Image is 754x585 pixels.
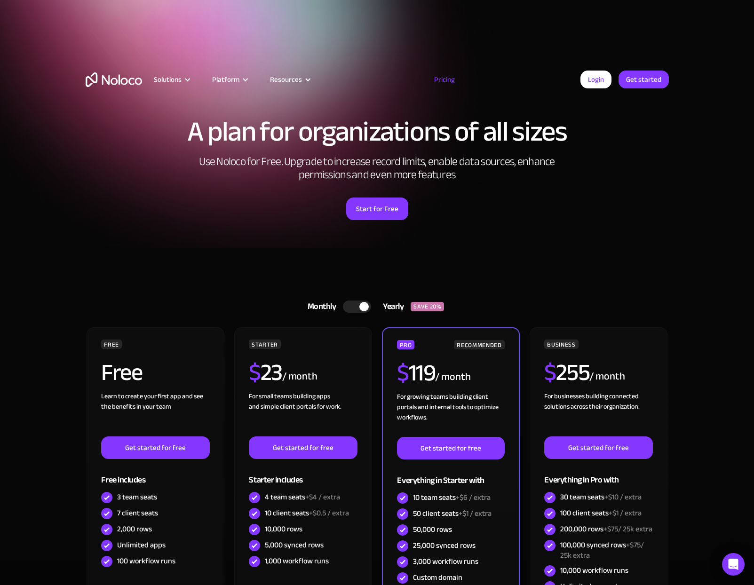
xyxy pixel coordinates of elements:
[346,198,408,220] a: Start for Free
[459,506,492,521] span: +$1 / extra
[249,391,357,436] div: For small teams building apps and simple client portals for work. ‍
[413,524,452,535] div: 50,000 rows
[560,565,628,576] div: 10,000 workflow runs
[117,524,152,534] div: 2,000 rows
[722,553,745,576] div: Open Intercom Messenger
[258,73,321,86] div: Resources
[413,572,462,583] div: Custom domain
[603,522,652,536] span: +$75/ 25k extra
[435,370,470,385] div: / month
[142,73,200,86] div: Solutions
[249,340,280,349] div: STARTER
[249,459,357,490] div: Starter includes
[305,490,340,504] span: +$4 / extra
[544,340,578,349] div: BUSINESS
[117,508,158,518] div: 7 client seats
[560,538,644,562] span: +$75/ 25k extra
[422,73,467,86] a: Pricing
[86,118,669,146] h1: A plan for organizations of all sizes
[189,155,565,182] h2: Use Noloco for Free. Upgrade to increase record limits, enable data sources, enhance permissions ...
[200,73,258,86] div: Platform
[413,556,478,567] div: 3,000 workflow runs
[101,361,142,384] h2: Free
[154,73,182,86] div: Solutions
[397,392,504,437] div: For growing teams building client portals and internal tools to optimize workflows.
[397,459,504,490] div: Everything in Starter with
[560,540,652,561] div: 100,000 synced rows
[265,524,302,534] div: 10,000 rows
[589,369,625,384] div: / month
[212,73,239,86] div: Platform
[371,300,411,314] div: Yearly
[397,361,435,385] h2: 119
[397,437,504,459] a: Get started for free
[117,540,166,550] div: Unlimited apps
[249,350,261,395] span: $
[282,369,317,384] div: / month
[413,508,492,519] div: 50 client seats
[101,391,209,436] div: Learn to create your first app and see the benefits in your team ‍
[117,556,175,566] div: 100 workflow runs
[296,300,343,314] div: Monthly
[544,391,652,436] div: For businesses building connected solutions across their organization. ‍
[265,508,349,518] div: 10 client seats
[86,72,142,87] a: home
[413,492,491,503] div: 10 team seats
[309,506,349,520] span: +$0.5 / extra
[544,459,652,490] div: Everything in Pro with
[265,540,324,550] div: 5,000 synced rows
[249,361,282,384] h2: 23
[413,540,476,551] div: 25,000 synced rows
[101,340,122,349] div: FREE
[604,490,642,504] span: +$10 / extra
[101,436,209,459] a: Get started for free
[619,71,669,88] a: Get started
[265,492,340,502] div: 4 team seats
[101,459,209,490] div: Free includes
[560,524,652,534] div: 200,000 rows
[609,506,642,520] span: +$1 / extra
[544,436,652,459] a: Get started for free
[411,302,444,311] div: SAVE 20%
[265,556,329,566] div: 1,000 workflow runs
[454,340,504,349] div: RECOMMENDED
[544,361,589,384] h2: 255
[397,340,414,349] div: PRO
[580,71,611,88] a: Login
[249,436,357,459] a: Get started for free
[560,492,642,502] div: 30 team seats
[456,490,491,505] span: +$6 / extra
[270,73,302,86] div: Resources
[397,351,409,395] span: $
[544,350,556,395] span: $
[117,492,157,502] div: 3 team seats
[560,508,642,518] div: 100 client seats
